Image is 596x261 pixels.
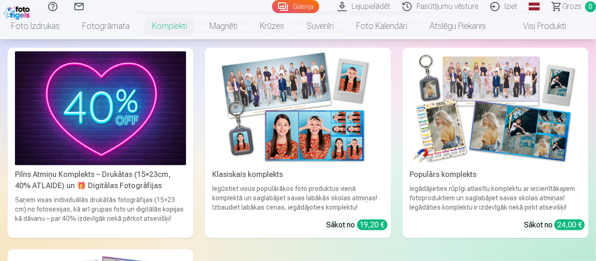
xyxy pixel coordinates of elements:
[208,169,387,180] div: Klasiskais komplekts
[249,13,295,39] a: Krūzes
[327,219,388,231] div: Sākot no
[406,184,585,212] div: Iegādājieties rūpīgi atlasītu komplektu ar iecienītākajiem fotoproduktiem un saglabājiet savas sk...
[212,51,383,165] img: Klasiskais komplekts
[208,184,387,212] div: Iegūstiet visus populārākos foto produktus vienā komplektā un saglabājiet savas labākās skolas at...
[524,219,585,231] div: Sākot no
[11,195,190,234] div: Saņem visas individuālās drukātās fotogrāfijas (15×23 cm) no fotosesijas, kā arī grupas foto un d...
[402,48,589,238] a: Populārs komplektsPopulārs komplektsIegādājieties rūpīgi atlasītu komplektu ar iecienītākajiem fo...
[585,1,596,12] span: 0
[345,13,418,39] a: Foto kalendāri
[295,13,345,39] a: Suvenīri
[15,51,186,165] img: Pilns Atmiņu Komplekts – Drukātas (15×23cm, 40% ATLAIDE) un 🎁 Digitālas Fotogrāfijas
[11,169,190,191] div: Pilns Atmiņu Komplekts – Drukātas (15×23cm, 40% ATLAIDE) un 🎁 Digitālas Fotogrāfijas
[141,13,198,39] a: Komplekti
[562,1,582,12] span: Grozs
[497,13,577,39] a: Visi produkti
[410,51,581,165] img: Populārs komplekts
[71,13,141,39] a: Fotogrāmata
[205,48,391,238] a: Klasiskais komplektsKlasiskais komplektsIegūstiet visus populārākos foto produktus vienā komplekt...
[4,4,32,20] img: /fa1
[554,219,585,230] div: 24,00 €
[357,219,388,230] div: 19,20 €
[418,13,497,39] a: Atslēgu piekariņi
[406,169,585,180] div: Populārs komplekts
[7,48,194,238] a: Pilns Atmiņu Komplekts – Drukātas (15×23cm, 40% ATLAIDE) un 🎁 Digitālas Fotogrāfijas Pilns Atmiņu...
[198,13,249,39] a: Magnēti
